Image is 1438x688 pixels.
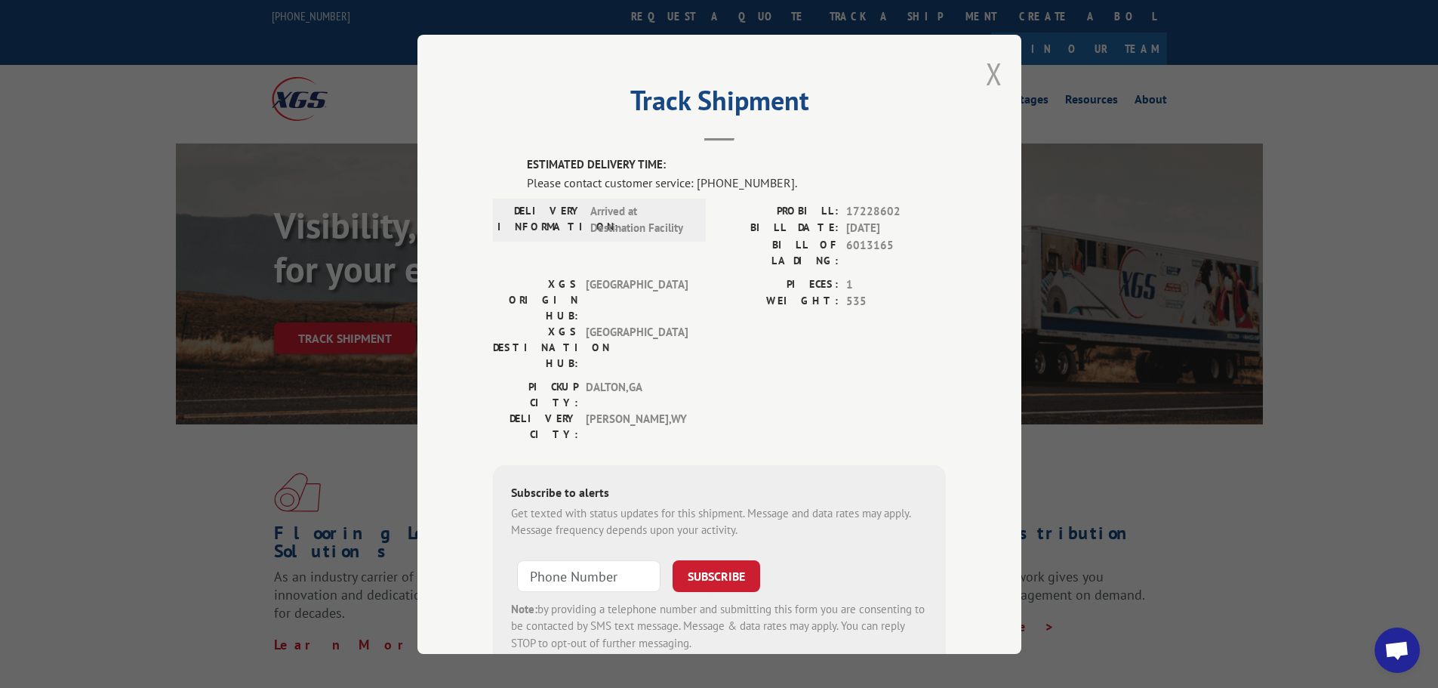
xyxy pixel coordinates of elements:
span: 6013165 [846,236,946,268]
span: 535 [846,293,946,310]
span: Arrived at Destination Facility [590,202,692,236]
input: Phone Number [517,560,660,591]
div: by providing a telephone number and submitting this form you are consenting to be contacted by SM... [511,600,928,652]
span: [PERSON_NAME] , WY [586,410,688,442]
span: [DATE] [846,220,946,237]
label: DELIVERY INFORMATION: [497,202,583,236]
label: BILL DATE: [719,220,839,237]
div: Open chat [1375,628,1420,673]
label: DELIVERY CITY: [493,410,578,442]
span: [GEOGRAPHIC_DATA] [586,323,688,371]
label: PROBILL: [719,202,839,220]
div: Get texted with status updates for this shipment. Message and data rates may apply. Message frequ... [511,504,928,538]
h2: Track Shipment [493,90,946,119]
label: XGS DESTINATION HUB: [493,323,578,371]
div: Please contact customer service: [PHONE_NUMBER]. [527,173,946,191]
span: [GEOGRAPHIC_DATA] [586,276,688,323]
span: 17228602 [846,202,946,220]
span: 1 [846,276,946,293]
label: PICKUP CITY: [493,378,578,410]
label: XGS ORIGIN HUB: [493,276,578,323]
span: DALTON , GA [586,378,688,410]
button: Close modal [986,54,1002,94]
label: PIECES: [719,276,839,293]
label: WEIGHT: [719,293,839,310]
label: BILL OF LADING: [719,236,839,268]
button: SUBSCRIBE [673,560,760,591]
label: ESTIMATED DELIVERY TIME: [527,156,946,174]
strong: Note: [511,601,537,615]
div: Subscribe to alerts [511,483,928,504]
